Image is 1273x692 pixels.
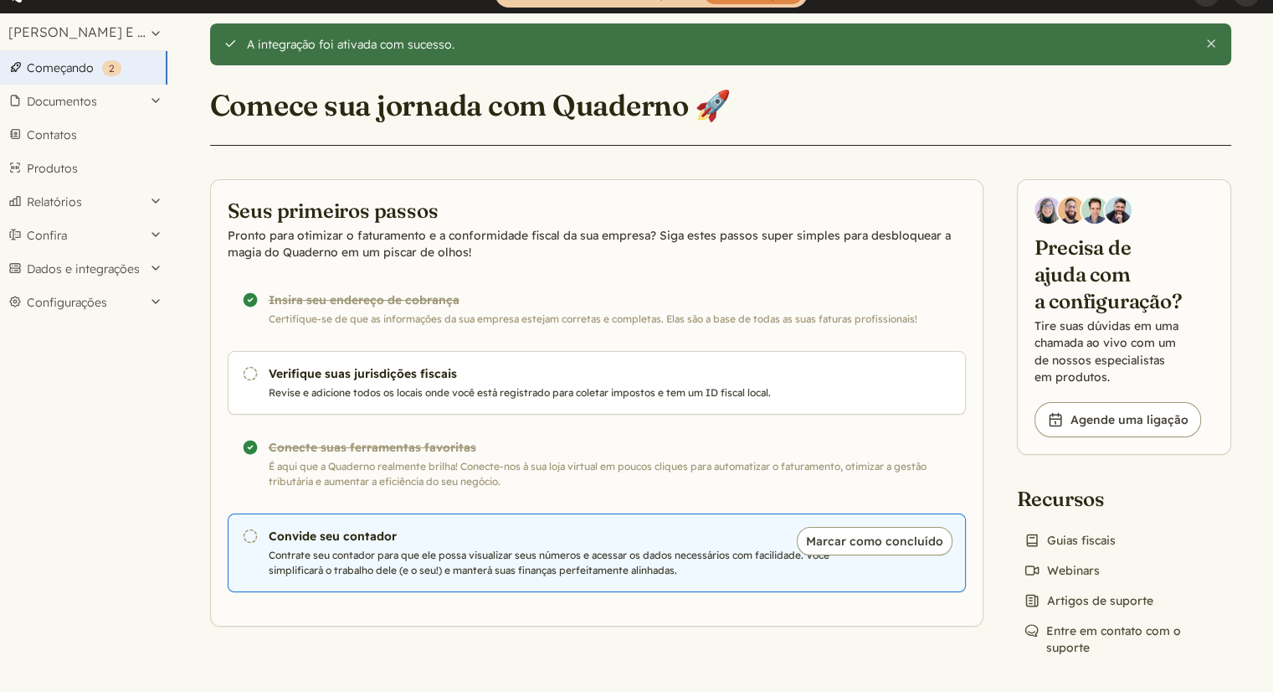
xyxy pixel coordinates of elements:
[1204,37,1218,50] button: Fechar este alerta
[1034,235,1183,313] font: Precisa de ajuda com a configuração?
[27,161,78,176] font: Produtos
[228,514,966,592] a: Convide seu contador Contrate seu contador para que ele possa visualizar seus números e acessar o...
[1105,197,1132,224] img: Javier Rubio, DevRel da Quaderno
[269,386,771,399] font: Revise e adicione todos os locais onde você está registrado para coletar impostos e tem um ID fis...
[1047,533,1116,548] font: Guias fiscais
[247,37,454,52] font: A integração foi ativada com sucesso.
[27,261,140,276] font: Dados e integrações
[109,62,115,75] font: 2
[1017,559,1106,582] a: Webinars
[228,228,951,260] font: Pronto para otimizar o faturamento e a conformidade fiscal da sua empresa? Siga estes passos supe...
[27,94,97,109] font: Documentos
[210,87,731,123] font: Comece sua jornada com Quaderno 🚀
[27,60,94,75] font: Começando
[228,351,966,415] a: Verifique suas jurisdições fiscais Revise e adicione todos os locais onde você está registrado pa...
[228,198,439,223] font: Seus primeiros passos
[1034,318,1178,384] font: Tire suas dúvidas em uma chamada ao vivo com um de nossos especialistas em produtos.
[1034,197,1061,224] img: Diana Carrasco, Executiva de Contas da Quaderno
[8,23,281,40] font: [PERSON_NAME] E [PERSON_NAME] LDA
[27,228,67,243] font: Confira
[1017,529,1122,552] a: Guias fiscais
[1017,589,1160,612] a: Artigos de suporte
[269,366,457,381] font: Verifique suas jurisdições fiscais
[27,295,107,310] font: Configurações
[269,549,829,576] font: Contrate seu contador para que ele possa visualizar seus números e acessar os dados necessários c...
[1058,197,1085,224] img: Jairo Fumero, executivo de contas da Quaderno
[806,534,943,549] font: Marcar como concluído
[27,127,77,142] font: Contatos
[1081,197,1108,224] img: Ivo Oltmans, Desenvolvedor de Negócios na Quaderno
[27,194,82,209] font: Relatórios
[797,527,952,555] button: Marcar como concluído
[1070,412,1188,427] font: Agende uma ligação
[1047,593,1153,608] font: Artigos de suporte
[269,529,397,544] font: Convide seu contador
[1047,563,1100,578] font: Webinars
[1017,486,1105,511] font: Recursos
[1046,623,1181,655] font: Entre em contato com o suporte
[1034,402,1201,437] a: Agende uma ligação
